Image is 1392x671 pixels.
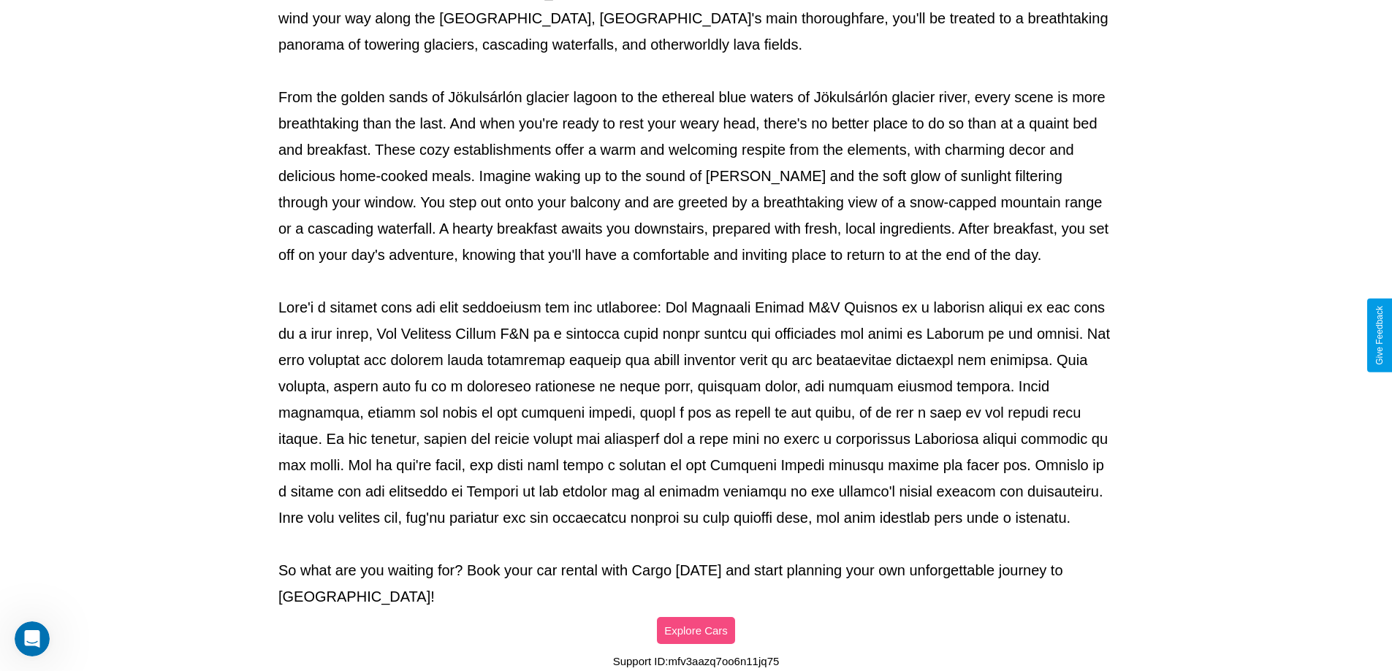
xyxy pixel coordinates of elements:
[657,617,735,644] button: Explore Cars
[1374,306,1385,365] div: Give Feedback
[15,621,50,656] iframe: Intercom live chat
[613,651,780,671] p: Support ID: mfv3aazq7oo6n11jq75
